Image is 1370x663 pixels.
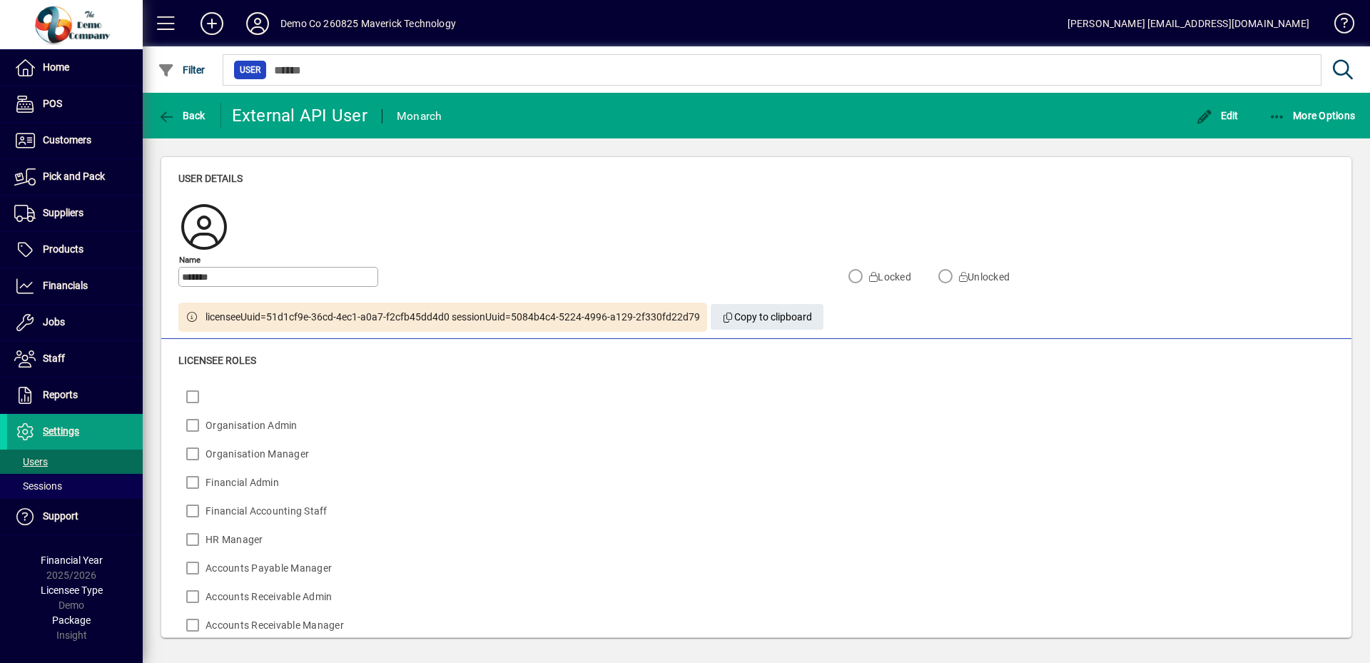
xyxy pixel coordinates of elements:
[143,103,221,128] app-page-header-button: Back
[7,232,143,268] a: Products
[43,61,69,73] span: Home
[235,11,280,36] button: Profile
[154,103,209,128] button: Back
[7,499,143,535] a: Support
[722,305,813,329] span: Copy to clipboard
[43,171,105,182] span: Pick and Pack
[240,63,260,77] span: User
[179,254,201,264] mat-label: Name
[205,310,700,325] span: licenseeUuid=51d1cf9e-36cd-4ec1-a0a7-f2cfb45dd4d0 sessionUuid=5084b4c4-5224-4996-a129-2f330fd22d79
[178,355,256,366] span: Licensee roles
[178,173,243,184] span: User details
[397,105,442,128] div: Monarch
[43,280,88,291] span: Financials
[43,425,79,437] span: Settings
[43,134,91,146] span: Customers
[14,456,48,467] span: Users
[43,243,83,255] span: Products
[41,555,103,566] span: Financial Year
[711,304,824,330] button: Copy to clipboard
[7,86,143,122] a: POS
[52,614,91,626] span: Package
[1324,3,1352,49] a: Knowledge Base
[43,510,78,522] span: Support
[1067,12,1309,35] div: [PERSON_NAME] [EMAIL_ADDRESS][DOMAIN_NAME]
[7,50,143,86] a: Home
[158,110,205,121] span: Back
[7,450,143,474] a: Users
[43,98,62,109] span: POS
[43,353,65,364] span: Staff
[7,341,143,377] a: Staff
[1196,110,1239,121] span: Edit
[1269,110,1356,121] span: More Options
[158,64,205,76] span: Filter
[41,584,103,596] span: Licensee Type
[43,316,65,328] span: Jobs
[1192,103,1242,128] button: Edit
[43,207,83,218] span: Suppliers
[7,378,143,413] a: Reports
[7,159,143,195] a: Pick and Pack
[7,305,143,340] a: Jobs
[154,57,209,83] button: Filter
[1265,103,1359,128] button: More Options
[7,123,143,158] a: Customers
[14,480,62,492] span: Sessions
[43,389,78,400] span: Reports
[189,11,235,36] button: Add
[232,104,367,127] div: External API User
[7,474,143,498] a: Sessions
[7,196,143,231] a: Suppliers
[7,268,143,304] a: Financials
[280,12,456,35] div: Demo Co 260825 Maverick Technology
